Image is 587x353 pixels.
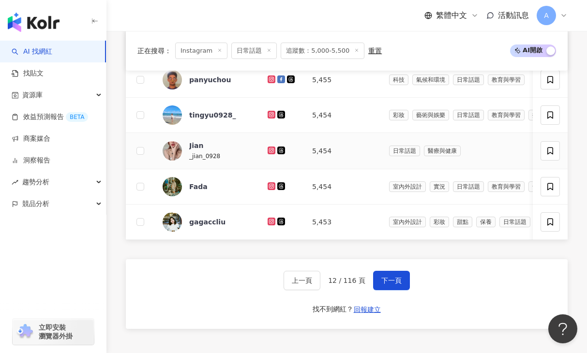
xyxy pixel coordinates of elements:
[163,105,252,125] a: KOL Avatartingyu0928_
[304,205,381,240] td: 5,453
[13,319,94,345] a: chrome extension立即安裝 瀏覽器外掛
[544,10,549,21] span: A
[189,75,231,85] div: panyuchou
[22,193,49,215] span: 競品分析
[12,47,52,57] a: searchAI 找網紅
[430,181,449,192] span: 實況
[453,181,484,192] span: 日常話題
[12,179,18,186] span: rise
[304,98,381,133] td: 5,454
[528,110,548,120] span: 攝影
[189,153,220,160] span: _jian_0928
[453,74,484,85] span: 日常話題
[353,302,381,317] button: 回報建立
[12,69,44,78] a: 找貼文
[499,217,530,227] span: 日常話題
[389,74,408,85] span: 科技
[412,74,449,85] span: 氣候和環境
[22,171,49,193] span: 趨勢分析
[373,271,410,290] button: 下一頁
[231,43,277,59] span: 日常話題
[304,169,381,205] td: 5,454
[12,134,50,144] a: 商案媒合
[163,70,182,89] img: KOL Avatar
[8,13,60,32] img: logo
[453,217,472,227] span: 甜點
[389,146,420,156] span: 日常話題
[189,110,236,120] div: tingyu0928_
[488,181,525,192] span: 教育與學習
[389,217,426,227] span: 室內外設計
[313,305,353,314] div: 找不到網紅？
[284,271,320,290] button: 上一頁
[163,177,252,196] a: KOL AvatarFada
[163,177,182,196] img: KOL Avatar
[189,141,203,150] div: Jian
[488,110,525,120] span: 教育與學習
[39,323,73,340] span: 立即安裝 瀏覽器外掛
[354,306,381,313] span: 回報建立
[304,62,381,98] td: 5,455
[163,212,182,232] img: KOL Avatar
[189,217,226,227] div: gagaccliu
[12,112,88,122] a: 效益預測報告BETA
[389,181,426,192] span: 室內外設計
[488,74,525,85] span: 教育與學習
[163,105,182,125] img: KOL Avatar
[137,47,171,55] span: 正在搜尋 ：
[189,182,208,191] div: Fada
[175,43,227,59] span: Instagram
[412,110,449,120] span: 藝術與娛樂
[381,277,402,284] span: 下一頁
[292,277,312,284] span: 上一頁
[548,314,577,343] iframe: Help Scout Beacon - Open
[368,47,382,55] div: 重置
[22,84,43,106] span: 資源庫
[436,10,467,21] span: 繁體中文
[328,277,365,284] span: 12 / 116 頁
[528,181,559,192] span: 命理占卜
[498,11,529,20] span: 活動訊息
[476,217,496,227] span: 保養
[389,110,408,120] span: 彩妝
[424,146,461,156] span: 醫療與健康
[163,141,182,161] img: KOL Avatar
[281,43,364,59] span: 追蹤數：5,000-5,500
[15,324,34,339] img: chrome extension
[304,133,381,169] td: 5,454
[163,212,252,232] a: KOL Avatargagaccliu
[163,141,252,161] a: KOL AvatarJian_jian_0928
[163,70,252,89] a: KOL Avatarpanyuchou
[430,217,449,227] span: 彩妝
[12,156,50,165] a: 洞察報告
[453,110,484,120] span: 日常話題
